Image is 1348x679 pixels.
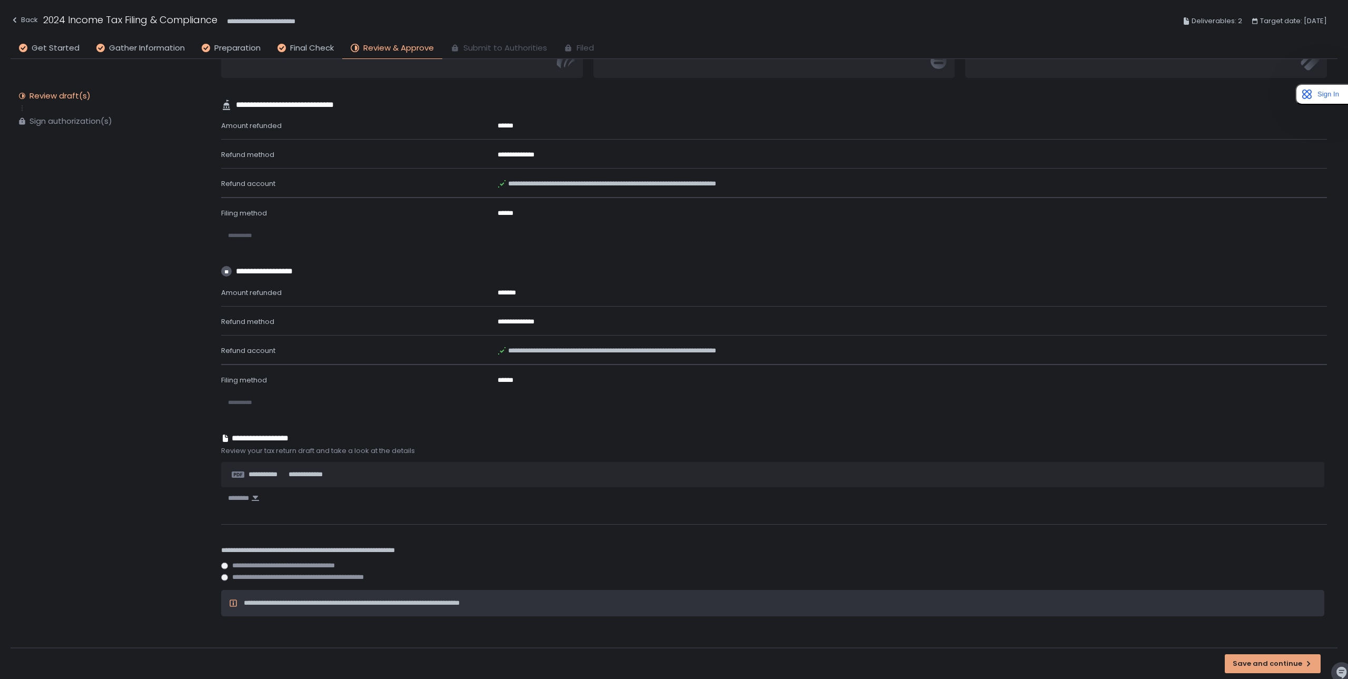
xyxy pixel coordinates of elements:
[221,375,267,385] span: Filing method
[290,42,334,54] span: Final Check
[221,121,282,131] span: Amount refunded
[577,42,594,54] span: Filed
[221,179,275,189] span: Refund account
[109,42,185,54] span: Gather Information
[43,13,217,27] h1: 2024 Income Tax Filing & Compliance
[221,208,267,218] span: Filing method
[221,150,274,160] span: Refund method
[11,14,38,26] div: Back
[32,42,80,54] span: Get Started
[221,288,282,298] span: Amount refunded
[1192,15,1242,27] span: Deliverables: 2
[1225,654,1321,673] button: Save and continue
[221,446,1327,456] span: Review your tax return draft and take a look at the details
[221,346,275,356] span: Refund account
[1233,659,1313,668] div: Save and continue
[363,42,434,54] span: Review & Approve
[221,317,274,327] span: Refund method
[29,116,112,126] div: Sign authorization(s)
[29,91,91,101] div: Review draft(s)
[1260,15,1327,27] span: Target date: [DATE]
[214,42,261,54] span: Preparation
[463,42,547,54] span: Submit to Authorities
[11,13,38,30] button: Back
